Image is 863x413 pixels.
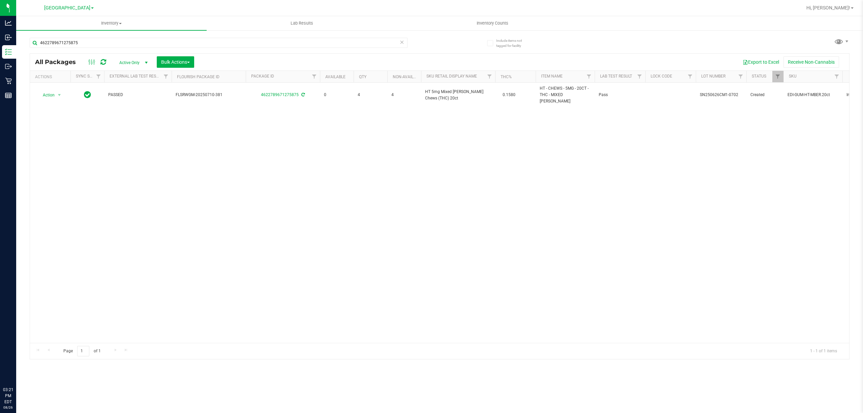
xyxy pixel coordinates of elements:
[501,75,512,79] a: THC%
[750,92,779,98] span: Created
[77,346,89,356] input: 1
[651,74,672,79] a: Lock Code
[76,74,102,79] a: Sync Status
[391,92,417,98] span: 4
[261,92,299,97] a: 4622789671275875
[397,16,588,30] a: Inventory Counts
[160,71,172,82] a: Filter
[30,38,408,48] input: Search Package ID, Item Name, SKU, Lot or Part Number...
[701,74,725,79] a: Lot Number
[161,59,190,65] span: Bulk Actions
[359,75,366,79] a: Qty
[5,34,12,41] inline-svg: Inbound
[789,74,797,79] a: SKU
[584,71,595,82] a: Filter
[35,75,68,79] div: Actions
[599,92,641,98] span: Pass
[7,359,27,379] iframe: Resource center
[426,74,477,79] a: Sku Retail Display Name
[735,71,746,82] a: Filter
[58,346,106,356] span: Page of 1
[5,78,12,84] inline-svg: Retail
[44,5,90,11] span: [GEOGRAPHIC_DATA]
[37,90,55,100] span: Action
[177,75,219,79] a: Flourish Package ID
[787,92,838,98] span: EDI-GUM-HT-MBER.20ct
[3,387,13,405] p: 03:21 PM EDT
[157,56,194,68] button: Bulk Actions
[93,71,104,82] a: Filter
[300,92,305,97] span: Sync from Compliance System
[324,92,350,98] span: 0
[176,92,242,98] span: FLSRWGM-20250710-381
[3,405,13,410] p: 08/26
[499,90,519,100] span: 0.1580
[20,358,28,366] iframe: Resource center unread badge
[496,38,530,48] span: Include items not tagged for facility
[35,58,83,66] span: All Packages
[16,16,207,30] a: Inventory
[700,92,742,98] span: SN250626CM1-0702
[685,71,696,82] a: Filter
[5,49,12,55] inline-svg: Inventory
[540,85,591,105] span: HT - CHEWS - 5MG - 20CT - THC - MIXED [PERSON_NAME]
[541,74,563,79] a: Item Name
[108,92,168,98] span: PASSED
[806,5,850,10] span: Hi, [PERSON_NAME]!
[16,20,207,26] span: Inventory
[281,20,322,26] span: Lab Results
[207,16,397,30] a: Lab Results
[5,20,12,26] inline-svg: Analytics
[5,92,12,99] inline-svg: Reports
[738,56,783,68] button: Export to Excel
[358,92,383,98] span: 4
[484,71,495,82] a: Filter
[55,90,64,100] span: select
[634,71,645,82] a: Filter
[805,346,842,356] span: 1 - 1 of 1 items
[110,74,162,79] a: External Lab Test Result
[772,71,783,82] a: Filter
[600,74,632,79] a: Lab Test Result
[251,74,274,79] a: Package ID
[468,20,517,26] span: Inventory Counts
[393,75,423,79] a: Non-Available
[783,56,839,68] button: Receive Non-Cannabis
[309,71,320,82] a: Filter
[84,90,91,99] span: In Sync
[5,63,12,70] inline-svg: Outbound
[425,89,491,101] span: HT 5mg Mixed [PERSON_NAME] Chews (THC) 20ct
[325,75,346,79] a: Available
[752,74,766,79] a: Status
[399,38,404,47] span: Clear
[831,71,842,82] a: Filter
